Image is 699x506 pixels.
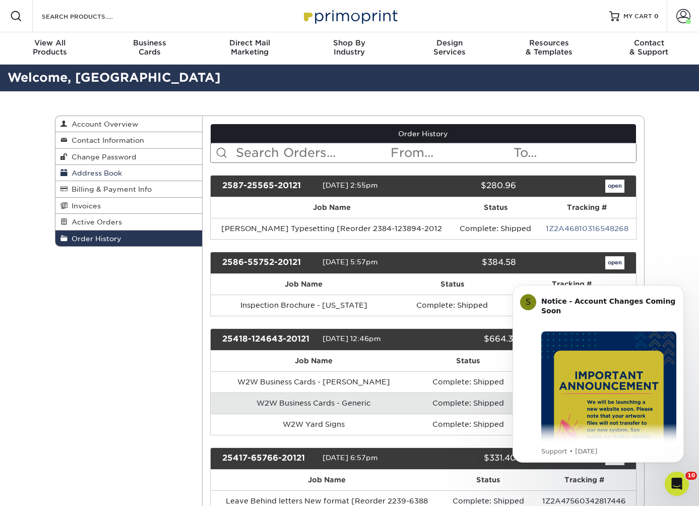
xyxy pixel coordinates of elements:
iframe: Google Customer Reviews [3,475,86,502]
input: SEARCH PRODUCTS..... [41,10,139,22]
span: Contact Information [68,136,144,144]
td: Complete: Shipped [416,371,520,392]
div: 2586-55752-20121 [215,256,323,269]
th: Job Name [211,470,443,490]
a: Billing & Payment Info [55,181,203,197]
td: Complete: Shipped [453,218,539,239]
a: Shop ByIndustry [299,32,399,65]
div: & Support [599,38,699,57]
th: Job Name [211,274,397,295]
span: Change Password [68,153,137,161]
a: Invoices [55,198,203,214]
a: open [605,180,624,193]
div: 2587-25565-20121 [215,180,323,193]
div: Industry [299,38,399,57]
span: 0 [654,13,659,20]
td: Inspection Brochure - [US_STATE] [211,295,397,316]
span: Active Orders [68,218,122,226]
td: Complete: Shipped [397,295,507,316]
div: Cards [100,38,200,57]
th: Tracking # [538,197,636,218]
a: Change Password [55,149,203,165]
a: 1Z2A46810316548268 [546,224,628,233]
div: & Templates [499,38,599,57]
th: Job Name [211,197,453,218]
span: MY CART [623,12,652,21]
a: Contact& Support [599,32,699,65]
img: Primoprint [299,5,400,27]
span: Shop By [299,38,399,47]
td: Complete: Shipped [416,414,520,435]
td: [PERSON_NAME] Typesetting [Reorder 2384-123894-2012 [211,218,453,239]
iframe: Intercom live chat [665,472,689,496]
div: $331.40 [416,452,524,465]
div: Marketing [200,38,299,57]
span: 10 [685,472,697,480]
span: Contact [599,38,699,47]
span: Billing & Payment Info [68,185,152,193]
a: Contact Information [55,132,203,148]
span: [DATE] 2:55pm [323,181,378,189]
td: Complete: Shipped [416,392,520,414]
a: BusinessCards [100,32,200,65]
span: [DATE] 5:57pm [323,258,378,266]
div: 25418-124643-20121 [215,333,323,346]
a: Order History [55,231,203,246]
span: [DATE] 6:57pm [323,454,378,462]
a: Account Overview [55,116,203,132]
span: Account Overview [68,120,138,128]
a: Active Orders [55,214,203,230]
td: W2W Yard Signs [211,414,416,435]
span: Design [400,38,499,47]
input: To... [513,143,636,162]
a: DesignServices [400,32,499,65]
div: $664.31 [416,333,524,346]
input: Search Orders... [235,143,390,162]
a: Order History [211,124,636,143]
th: Status [443,470,533,490]
div: $280.96 [416,180,524,193]
span: Resources [499,38,599,47]
th: Status [453,197,539,218]
a: Address Book [55,165,203,181]
div: $384.58 [416,256,524,269]
td: W2W Business Cards - [PERSON_NAME] [211,371,416,392]
div: 25417-65766-20121 [215,452,323,465]
th: Tracking # [533,470,636,490]
span: Direct Mail [200,38,299,47]
span: [DATE] 12:46pm [323,334,381,343]
th: Job Name [211,351,416,371]
th: Status [397,274,507,295]
a: open [605,256,624,269]
input: From... [390,143,513,162]
div: Services [400,38,499,57]
span: Invoices [68,202,101,210]
span: Address Book [68,169,122,177]
a: Resources& Templates [499,32,599,65]
td: W2W Business Cards - Generic [211,392,416,414]
span: Order History [68,235,121,243]
a: Direct MailMarketing [200,32,299,65]
th: Status [416,351,520,371]
iframe: Intercom notifications message [497,270,699,479]
span: Business [100,38,200,47]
